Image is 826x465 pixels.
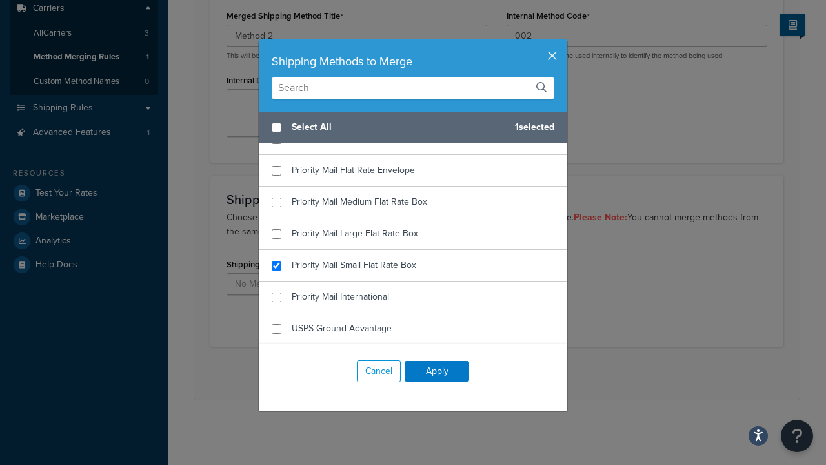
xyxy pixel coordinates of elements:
[259,112,567,143] div: 1 selected
[272,77,554,99] input: Search
[292,118,505,136] span: Select All
[292,195,427,209] span: Priority Mail Medium Flat Rate Box
[357,360,401,382] button: Cancel
[272,52,554,70] div: Shipping Methods to Merge
[292,163,415,177] span: Priority Mail Flat Rate Envelope
[292,227,418,240] span: Priority Mail Large Flat Rate Box
[292,290,389,304] span: Priority Mail International
[405,361,469,382] button: Apply
[292,322,392,335] span: USPS Ground Advantage
[292,258,416,272] span: Priority Mail Small Flat Rate Box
